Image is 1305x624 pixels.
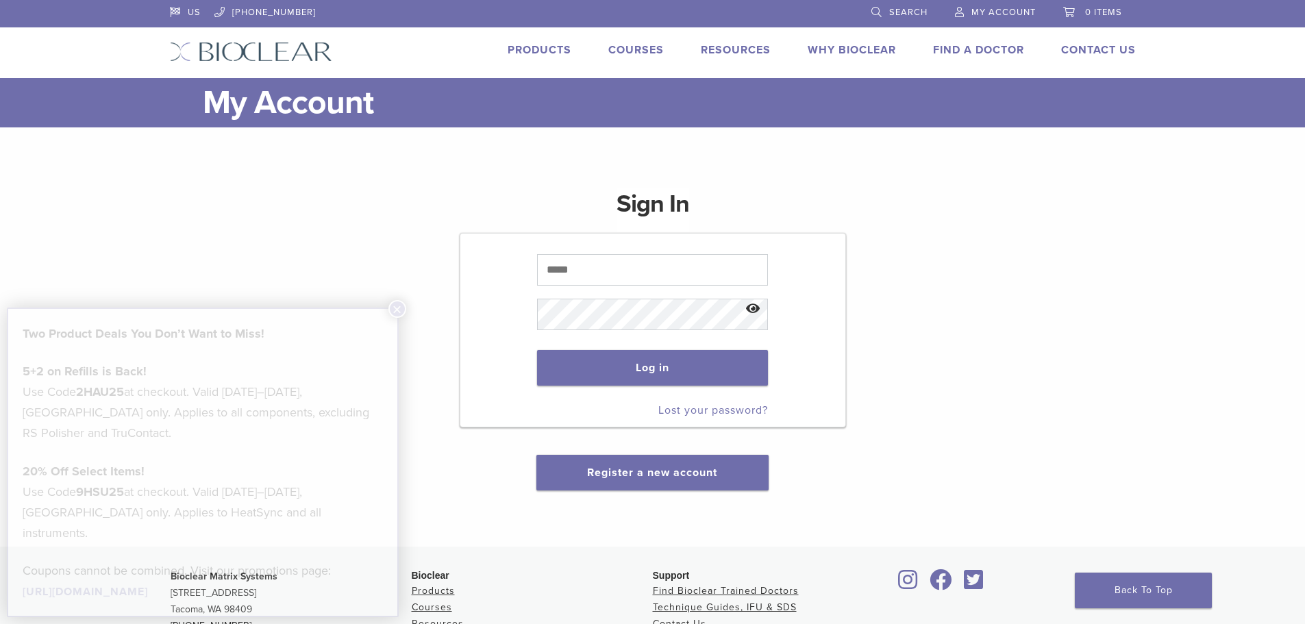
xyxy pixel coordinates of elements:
a: Courses [608,43,664,57]
button: Close [388,300,406,318]
h1: My Account [203,78,1136,127]
button: Log in [537,350,768,386]
a: [URL][DOMAIN_NAME] [23,585,148,599]
strong: 20% Off Select Items! [23,464,145,479]
a: Back To Top [1075,573,1212,608]
a: Bioclear [960,577,989,591]
a: Contact Us [1061,43,1136,57]
img: Bioclear [170,42,332,62]
h1: Sign In [617,188,689,232]
a: Lost your password? [658,403,768,417]
span: 0 items [1085,7,1122,18]
strong: 9HSU25 [76,484,124,499]
span: Search [889,7,928,18]
p: Use Code at checkout. Valid [DATE]–[DATE], [GEOGRAPHIC_DATA] only. Applies to HeatSync and all in... [23,461,383,543]
a: Bioclear [925,577,957,591]
a: Register a new account [587,466,717,479]
strong: 2HAU25 [76,384,124,399]
a: Find Bioclear Trained Doctors [653,585,799,597]
span: Bioclear [412,570,449,581]
p: Use Code at checkout. Valid [DATE]–[DATE], [GEOGRAPHIC_DATA] only. Applies to all components, exc... [23,361,383,443]
a: Why Bioclear [808,43,896,57]
button: Register a new account [536,455,768,490]
a: Products [508,43,571,57]
a: Find A Doctor [933,43,1024,57]
a: Technique Guides, IFU & SDS [653,601,797,613]
button: Show password [738,292,768,327]
a: Resources [701,43,771,57]
strong: 5+2 on Refills is Back! [23,364,147,379]
a: Courses [412,601,452,613]
span: Support [653,570,690,581]
span: My Account [971,7,1036,18]
strong: Two Product Deals You Don’t Want to Miss! [23,326,264,341]
a: Bioclear [894,577,923,591]
p: Coupons cannot be combined. Visit our promotions page: [23,560,383,601]
a: Products [412,585,455,597]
